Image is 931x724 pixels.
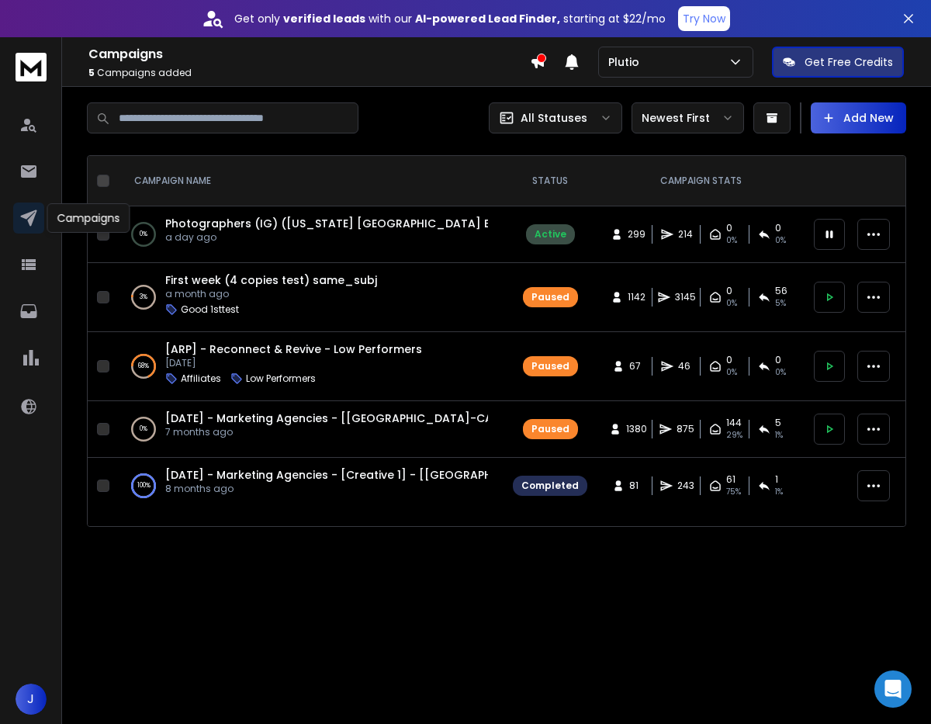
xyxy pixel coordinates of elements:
span: 0 [726,354,732,366]
span: 46 [678,360,694,372]
span: 1 [775,473,778,486]
td: 0%Photographers (IG) ([US_STATE] [GEOGRAPHIC_DATA] Broad)a day ago [116,206,504,263]
td: 3%First week (4 copies test) same_subja month agoGood 1sttest [116,263,504,332]
span: 0 % [775,366,786,379]
span: 5 % [775,297,786,310]
a: [DATE] - Marketing Agencies - [Creative 1] - [[GEOGRAPHIC_DATA]-[GEOGRAPHIC_DATA] - [GEOGRAPHIC_D... [165,467,908,483]
div: Completed [521,480,579,492]
span: 1380 [626,423,647,435]
span: 1142 [628,291,645,303]
span: 243 [677,480,694,492]
a: Photographers (IG) ([US_STATE] [GEOGRAPHIC_DATA] Broad) [165,216,524,231]
p: Try Now [683,11,725,26]
span: 0 % [775,234,786,247]
span: 0 [726,222,732,234]
button: Newest First [632,102,744,133]
strong: verified leads [283,11,365,26]
p: Plutio [608,54,645,70]
button: J [16,684,47,715]
div: Paused [531,291,569,303]
div: Campaigns [47,203,130,233]
span: 0% [726,234,737,247]
span: 299 [628,228,645,241]
span: 67 [629,360,645,372]
th: STATUS [504,156,597,206]
p: [DATE] [165,357,422,369]
span: 0 [726,285,732,297]
span: 0 [775,222,781,234]
span: 1 % [775,429,783,442]
p: Campaigns added [88,67,530,79]
span: 875 [677,423,694,435]
strong: AI-powered Lead Finder, [415,11,560,26]
th: CAMPAIGN NAME [116,156,504,206]
p: Get only with our starting at $22/mo [234,11,666,26]
span: 0 [775,354,781,366]
p: a month ago [165,288,377,300]
span: 3145 [675,291,696,303]
h1: Campaigns [88,45,530,64]
a: [ARP] - Reconnect & Revive - Low Performers [165,341,422,357]
button: Add New [811,102,906,133]
p: 0 % [140,227,147,242]
span: 75 % [726,486,741,498]
span: 29 % [726,429,742,442]
button: Try Now [678,6,730,31]
span: 1 % [775,486,783,498]
p: 8 months ago [165,483,488,495]
td: 68%[ARP] - Reconnect & Revive - Low Performers[DATE]AffiliatesLow Performers [116,332,504,401]
div: Active [535,228,566,241]
span: 0% [726,297,737,310]
div: Paused [531,360,569,372]
p: 100 % [137,478,151,494]
p: a day ago [165,231,488,244]
a: [DATE] - Marketing Agencies - [[GEOGRAPHIC_DATA]-CA-All] - 250107 [165,410,569,426]
span: 61 [726,473,735,486]
span: 81 [629,480,645,492]
span: 5 [88,66,95,79]
p: 68 % [138,359,149,374]
p: 0 % [140,421,147,437]
p: Good 1sttest [181,303,239,316]
th: CAMPAIGN STATS [597,156,805,206]
img: logo [16,53,47,81]
p: All Statuses [521,110,587,126]
span: 5 [775,417,781,429]
p: 7 months ago [165,426,488,438]
span: 0% [726,366,737,379]
div: Open Intercom Messenger [874,670,912,708]
p: 3 % [140,289,147,305]
td: 100%[DATE] - Marketing Agencies - [Creative 1] - [[GEOGRAPHIC_DATA]-[GEOGRAPHIC_DATA] - [GEOGRAPH... [116,458,504,514]
span: 56 [775,285,787,297]
p: Low Performers [246,372,316,385]
p: Affiliates [181,372,221,385]
span: 144 [726,417,742,429]
div: Paused [531,423,569,435]
span: 214 [678,228,694,241]
p: Get Free Credits [805,54,893,70]
button: Get Free Credits [772,47,904,78]
td: 0%[DATE] - Marketing Agencies - [[GEOGRAPHIC_DATA]-CA-All] - 2501077 months ago [116,401,504,458]
a: First week (4 copies test) same_subj [165,272,377,288]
